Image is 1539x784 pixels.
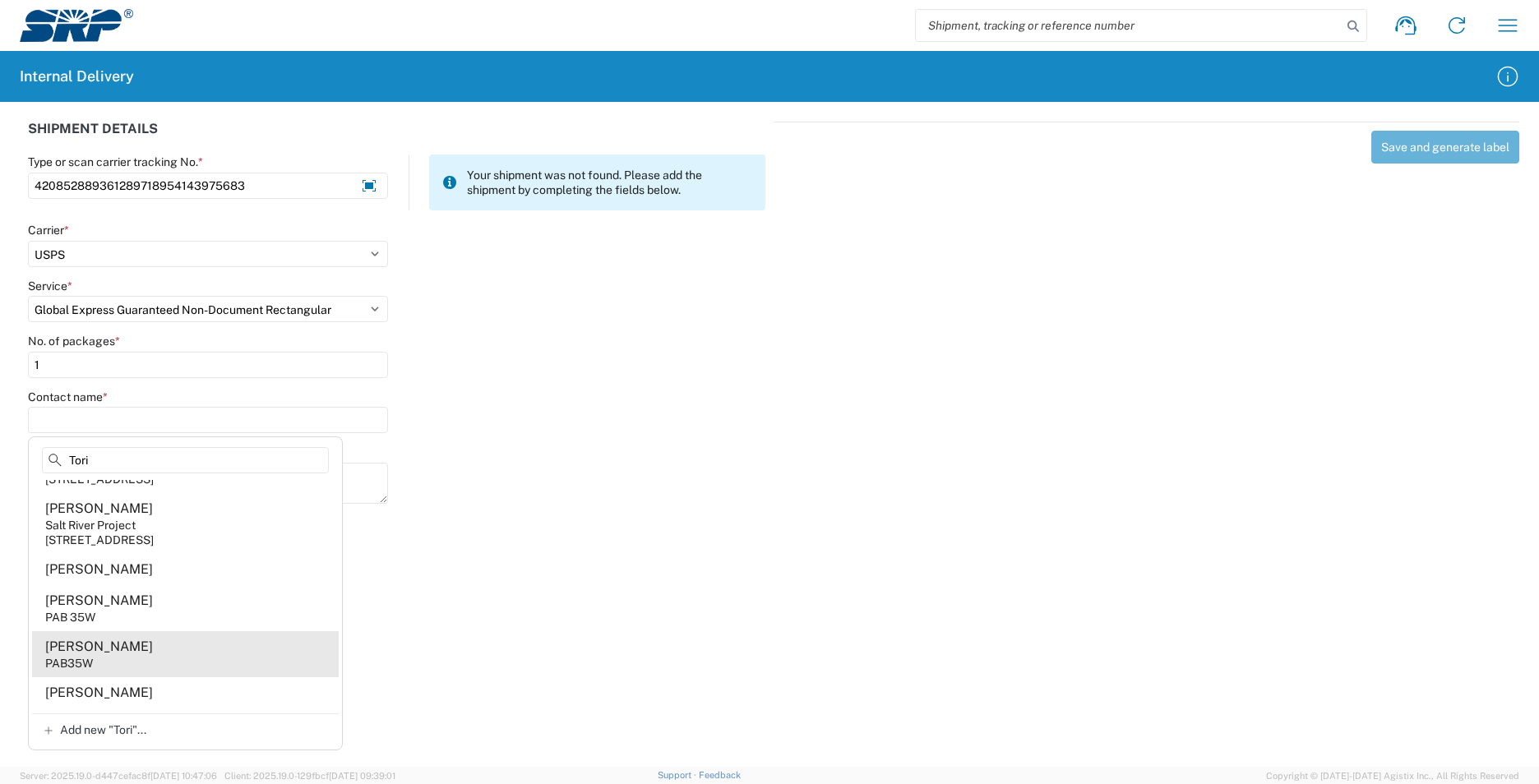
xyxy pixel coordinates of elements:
[45,518,136,533] div: Salt River Project
[20,771,217,781] span: Server: 2025.19.0-d447cefac8f
[45,533,154,547] div: [STREET_ADDRESS]
[329,771,395,781] span: [DATE] 09:39:01
[60,722,146,737] span: Add new "Tori"...
[45,592,153,610] div: [PERSON_NAME]
[699,770,741,780] a: Feedback
[45,656,93,671] div: PAB35W
[28,223,69,238] label: Carrier
[45,684,153,702] div: [PERSON_NAME]
[150,771,217,781] span: [DATE] 10:47:06
[658,770,699,780] a: Support
[1266,768,1519,783] span: Copyright © [DATE]-[DATE] Agistix Inc., All Rights Reserved
[28,279,72,293] label: Service
[224,771,395,781] span: Client: 2025.19.0-129fbcf
[45,560,153,579] div: [PERSON_NAME]
[20,9,133,42] img: srp
[45,610,95,625] div: PAB 35W
[28,334,120,348] label: No. of packages
[28,154,203,169] label: Type or scan carrier tracking No.
[45,638,153,656] div: [PERSON_NAME]
[20,67,134,86] h2: Internal Delivery
[28,122,765,154] div: SHIPMENT DETAILS
[916,10,1342,41] input: Shipment, tracking or reference number
[28,390,108,404] label: Contact name
[467,168,752,197] span: Your shipment was not found. Please add the shipment by completing the fields below.
[45,500,153,518] div: [PERSON_NAME]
